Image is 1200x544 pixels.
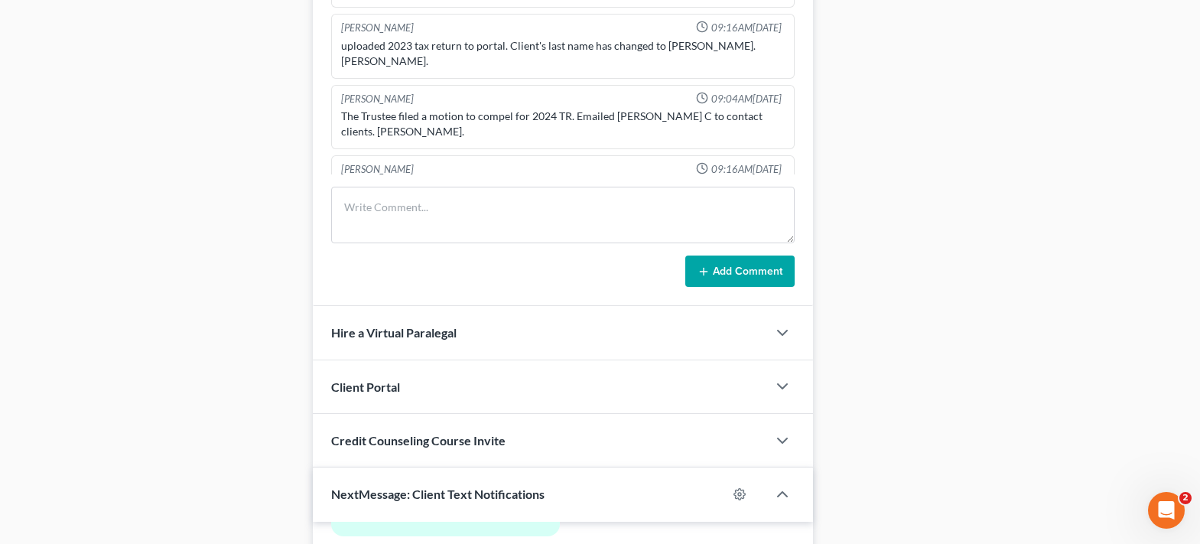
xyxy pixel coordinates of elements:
div: uploaded 2023 tax return to portal. Client's last name has changed to [PERSON_NAME]. [PERSON_NAME]. [341,38,785,69]
span: NextMessage: Client Text Notifications [331,487,545,501]
div: [PERSON_NAME] [341,21,414,35]
span: Credit Counseling Course Invite [331,433,506,448]
div: [PERSON_NAME] [341,162,414,177]
span: 2 [1179,492,1192,504]
span: Hire a Virtual Paralegal [331,325,457,340]
span: 09:16AM[DATE] [711,162,782,177]
span: 09:16AM[DATE] [711,21,782,35]
div: The Trustee filed a motion to compel for 2024 TR. Emailed [PERSON_NAME] C to contact clients. [PE... [341,109,785,139]
button: Add Comment [685,256,795,288]
div: [PERSON_NAME] [341,92,414,106]
span: Client Portal [331,379,400,394]
iframe: Intercom live chat [1148,492,1185,529]
span: 09:04AM[DATE] [711,92,782,106]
